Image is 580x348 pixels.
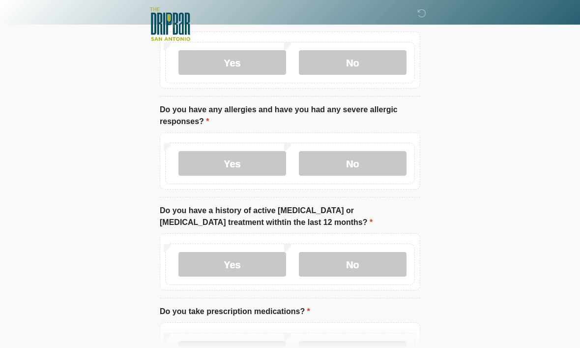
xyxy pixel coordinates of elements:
label: Yes [178,252,286,277]
label: No [299,50,406,75]
label: Yes [178,151,286,176]
label: No [299,151,406,176]
label: No [299,252,406,277]
label: Yes [178,50,286,75]
img: The DRIPBaR - San Antonio Fossil Creek Logo [150,7,190,42]
label: Do you have any allergies and have you had any severe allergic responses? [160,104,420,127]
label: Do you have a history of active [MEDICAL_DATA] or [MEDICAL_DATA] treatment withtin the last 12 mo... [160,205,420,228]
label: Do you take prescription medications? [160,306,310,317]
